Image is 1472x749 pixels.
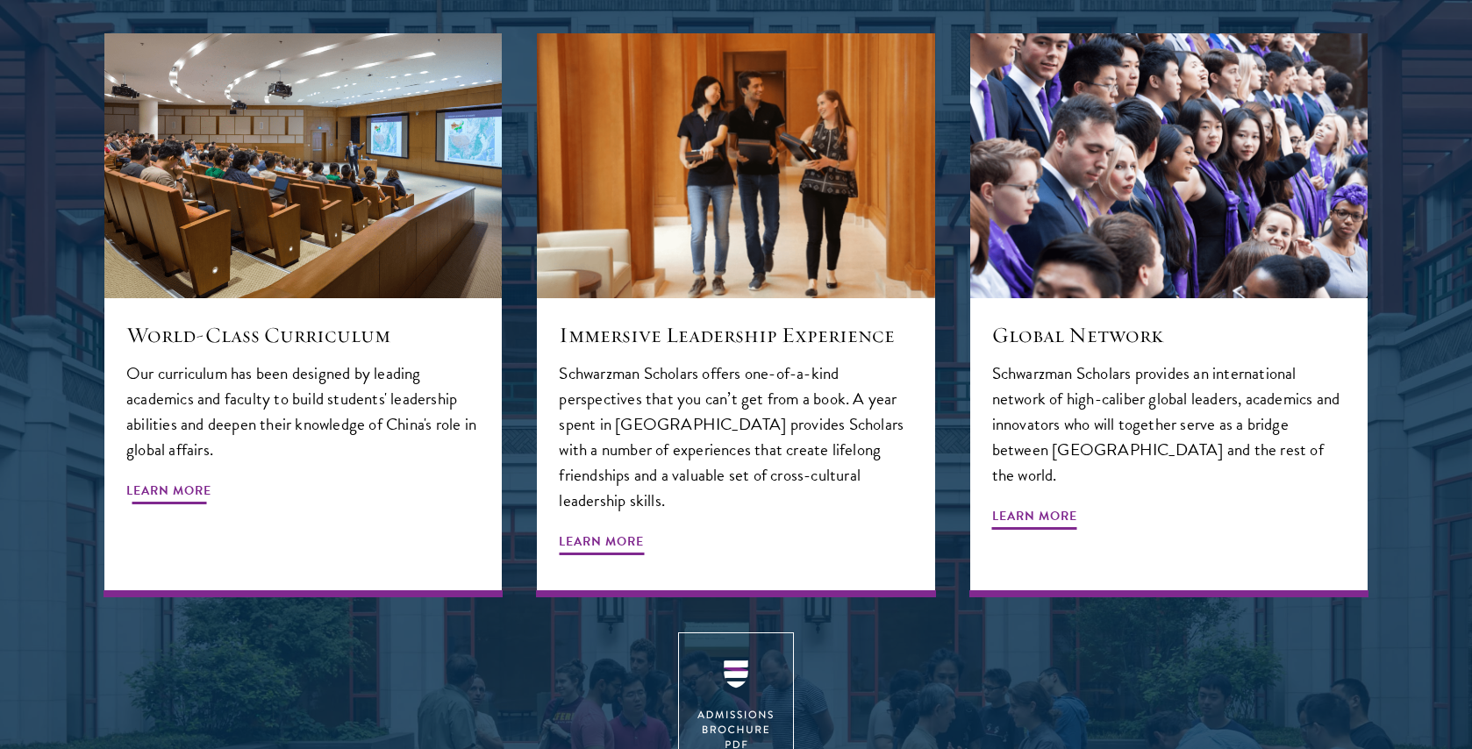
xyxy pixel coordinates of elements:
[104,33,502,598] a: World-Class Curriculum Our curriculum has been designed by leading academics and faculty to build...
[992,505,1077,532] span: Learn More
[992,360,1346,488] p: Schwarzman Scholars provides an international network of high-caliber global leaders, academics a...
[559,531,644,558] span: Learn More
[559,360,912,513] p: Schwarzman Scholars offers one-of-a-kind perspectives that you can’t get from a book. A year spen...
[992,320,1346,350] h5: Global Network
[126,360,480,462] p: Our curriculum has been designed by leading academics and faculty to build students' leadership a...
[126,320,480,350] h5: World-Class Curriculum
[126,480,211,507] span: Learn More
[537,33,934,598] a: Immersive Leadership Experience Schwarzman Scholars offers one-of-a-kind perspectives that you ca...
[970,33,1368,598] a: Global Network Schwarzman Scholars provides an international network of high-caliber global leade...
[559,320,912,350] h5: Immersive Leadership Experience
